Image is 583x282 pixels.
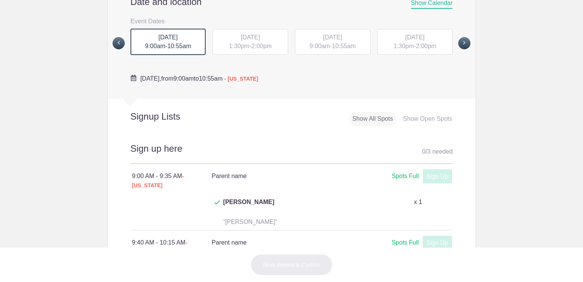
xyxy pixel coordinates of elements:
p: x 1 [414,198,422,207]
span: 9:00am [309,43,330,49]
span: [DATE] [158,34,177,41]
span: 9:00am [173,75,193,82]
span: [DATE], [140,75,161,82]
span: from to [140,75,258,82]
span: 1:30pm [393,43,414,49]
h2: Signup Lists [108,111,230,122]
span: 9:00am [145,43,165,49]
div: Spots Full [391,172,419,181]
span: [PERSON_NAME] [223,198,274,216]
div: - [295,29,370,55]
span: - [US_STATE] [224,76,258,82]
div: Show Open Spots [400,112,455,126]
span: [DATE] [405,34,424,41]
span: 1:30pm [229,43,249,49]
img: Check dark green [214,200,220,205]
h4: Parent name [212,172,332,181]
button: [DATE] 1:30pm-2:00pm [377,29,453,55]
div: - [130,29,206,55]
span: - [US_STATE] [132,240,187,255]
div: Show All Spots [349,112,396,126]
div: Spots Full [391,238,419,248]
span: [DATE] [323,34,342,41]
div: 9:40 AM - 10:15 AM [132,238,212,256]
button: [DATE] 1:30pm-2:00pm [212,29,288,55]
div: - [213,29,288,55]
div: 0 3 needed [422,146,453,157]
span: 2:00pm [251,43,272,49]
div: - [377,29,453,55]
span: - [US_STATE] [132,173,184,188]
h3: Event Dates [130,15,453,27]
div: 9:00 AM - 9:35 AM [132,172,212,190]
span: 10:55am [332,43,356,49]
img: Cal purple [130,75,137,81]
h4: Parent name [212,238,332,247]
span: / [425,148,427,155]
button: [DATE] 9:00am-10:55am [130,28,206,56]
button: [DATE] 9:00am-10:55am [295,29,371,55]
button: Next: Review & Confirm [251,254,333,276]
span: “[PERSON_NAME]” [223,219,277,225]
span: 2:00pm [416,43,436,49]
h2: Sign up here [130,142,453,164]
span: [DATE] [241,34,260,41]
span: 10:55am [167,43,191,49]
span: 10:55am [199,75,222,82]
